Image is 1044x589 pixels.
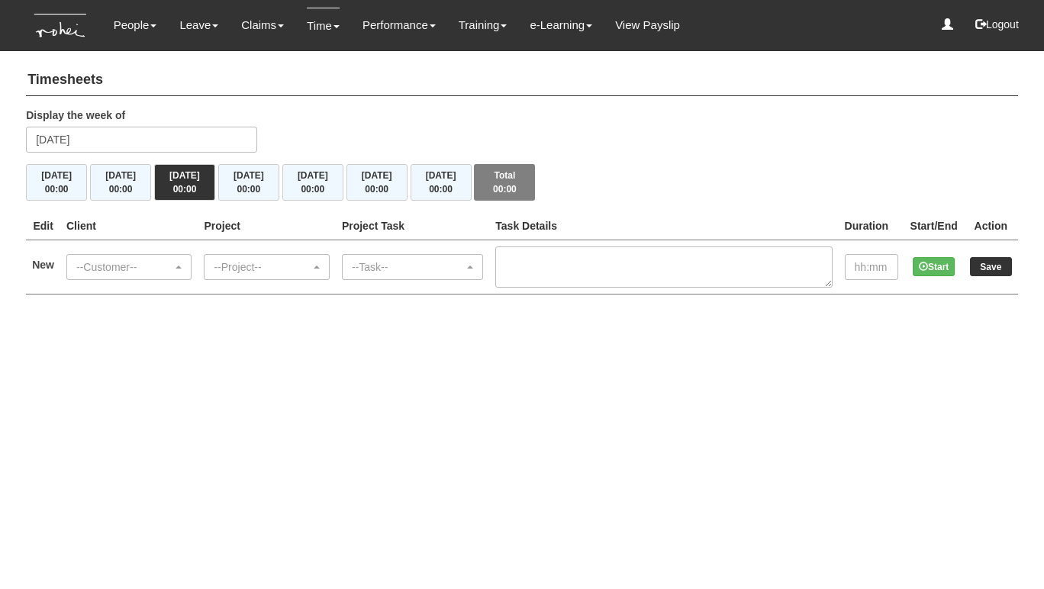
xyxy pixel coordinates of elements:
button: [DATE]00:00 [218,164,279,201]
span: 00:00 [173,184,197,195]
th: Start/End [904,212,964,240]
button: --Task-- [342,254,483,280]
button: --Customer-- [66,254,192,280]
input: hh:mm [845,254,898,280]
div: Timesheet Week Summary [26,164,1018,201]
button: Logout [965,6,1029,43]
a: Time [307,8,340,43]
div: --Task-- [352,259,464,275]
th: Edit [26,212,60,240]
span: 00:00 [365,184,388,195]
div: --Customer-- [76,259,172,275]
th: Action [964,212,1018,240]
button: [DATE]00:00 [26,164,87,201]
th: Client [60,212,198,240]
span: 00:00 [45,184,69,195]
button: [DATE]00:00 [282,164,343,201]
button: [DATE]00:00 [90,164,151,201]
span: 00:00 [301,184,324,195]
span: 00:00 [237,184,261,195]
label: New [32,257,54,272]
h4: Timesheets [26,65,1018,96]
a: Leave [179,8,218,43]
span: 00:00 [109,184,133,195]
th: Task Details [489,212,838,240]
th: Duration [839,212,904,240]
button: [DATE]00:00 [411,164,472,201]
label: Display the week of [26,108,125,123]
a: e-Learning [530,8,592,43]
div: --Project-- [214,259,310,275]
span: 00:00 [429,184,453,195]
button: Total00:00 [474,164,535,201]
a: Claims [241,8,284,43]
button: Start [913,257,955,276]
button: [DATE]00:00 [154,164,215,201]
a: People [114,8,157,43]
input: Save [970,257,1012,276]
span: 00:00 [493,184,517,195]
a: Training [459,8,507,43]
th: Project [198,212,335,240]
button: [DATE]00:00 [346,164,408,201]
a: Performance [362,8,436,43]
a: View Payslip [615,8,680,43]
button: --Project-- [204,254,329,280]
th: Project Task [336,212,489,240]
